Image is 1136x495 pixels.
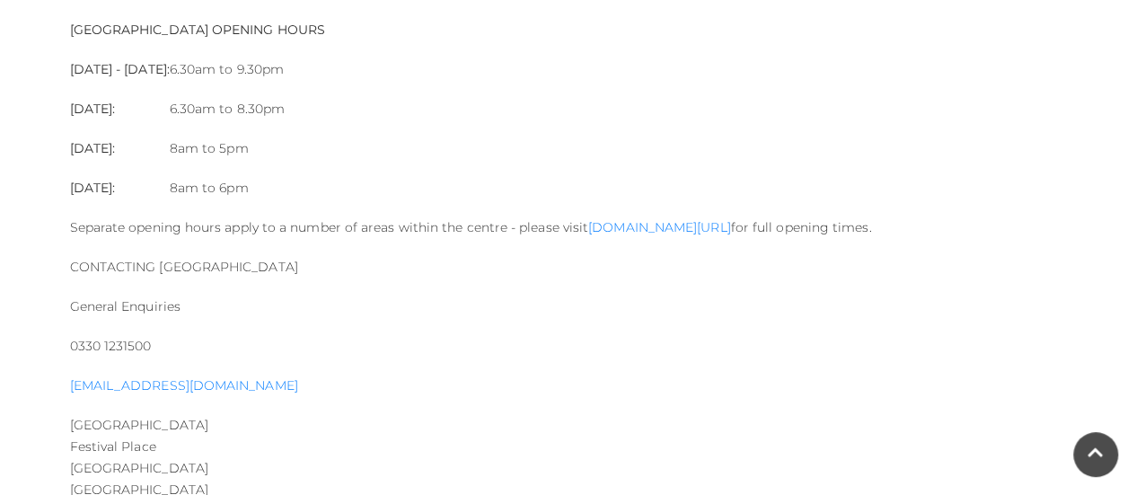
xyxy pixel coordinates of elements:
p: 0330 1231500 [70,335,1067,357]
p: General Enquiries [70,296,1067,317]
p: Separate opening hours apply to a number of areas within the centre - please visit for full openi... [70,217,1067,238]
p: CONTACTING [GEOGRAPHIC_DATA] [70,256,1067,278]
p: 6.30am to 8.30pm [170,98,285,119]
a: [EMAIL_ADDRESS][DOMAIN_NAME] [70,377,298,393]
strong: [DATE]: [70,140,116,156]
p: 8am to 5pm [170,137,285,159]
strong: [DATE]: [70,101,116,117]
strong: [GEOGRAPHIC_DATA] OPENING HOURS [70,22,325,38]
strong: [DATE] - [DATE]: [70,61,170,77]
a: [DOMAIN_NAME][URL] [588,219,730,235]
p: 6.30am to 9.30pm [170,58,285,80]
strong: [DATE]: [70,180,116,196]
p: 8am to 6pm [170,177,285,199]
